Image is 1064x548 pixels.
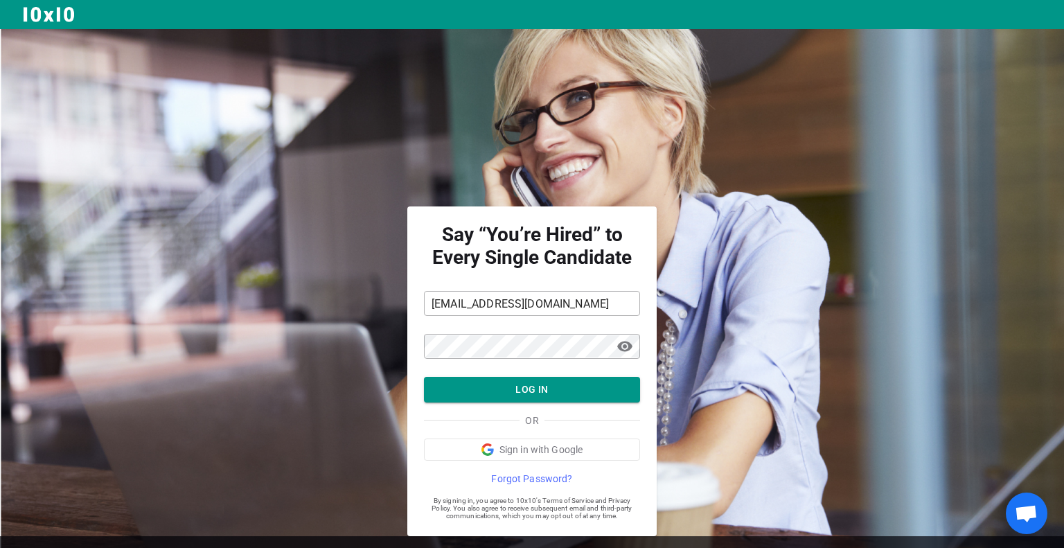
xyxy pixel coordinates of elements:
img: Logo [22,6,76,24]
span: visibility [617,338,633,355]
span: By signing in, you agree to 10x10's Terms of Service and Privacy Policy. You also agree to receiv... [424,497,640,520]
a: Forgot Password? [424,472,640,486]
span: Forgot Password? [491,472,572,486]
span: Sign in with Google [499,443,583,457]
span: OR [525,414,538,427]
button: Sign in with Google [424,439,640,461]
div: Open chat [1006,493,1047,534]
button: LOG IN [424,377,640,403]
input: Email Address* [424,292,640,315]
strong: Say “You’re Hired” to Every Single Candidate [424,223,640,269]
